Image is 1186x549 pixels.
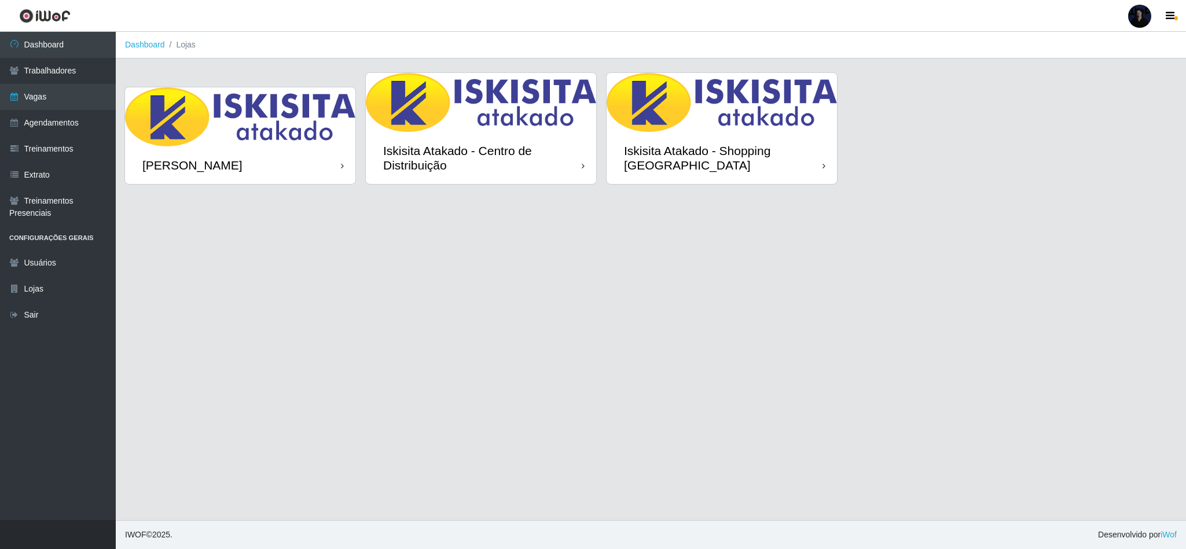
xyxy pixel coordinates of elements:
[125,87,355,184] a: [PERSON_NAME]
[125,530,146,539] span: IWOF
[366,73,596,184] a: Iskisita Atakado - Centro de Distribuição
[607,73,837,184] a: Iskisita Atakado - Shopping [GEOGRAPHIC_DATA]
[125,529,172,541] span: © 2025 .
[125,87,355,146] img: cardImg
[116,32,1186,58] nav: breadcrumb
[142,158,243,172] div: [PERSON_NAME]
[1161,530,1177,539] a: iWof
[125,40,165,49] a: Dashboard
[383,143,582,172] div: Iskisita Atakado - Centro de Distribuição
[165,39,196,51] li: Lojas
[1098,529,1177,541] span: Desenvolvido por
[624,143,823,172] div: Iskisita Atakado - Shopping [GEOGRAPHIC_DATA]
[607,73,837,132] img: cardImg
[366,73,596,132] img: cardImg
[19,9,71,23] img: CoreUI Logo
